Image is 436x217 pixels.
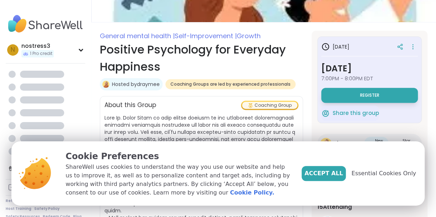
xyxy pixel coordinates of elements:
div: nostress3 [21,42,54,50]
h3: [DATE] [321,42,349,51]
span: General mental health | [100,31,175,40]
span: 7:00PM - 8:00PM EDT [321,75,418,82]
span: New Peer [372,138,386,149]
span: draymee [334,139,361,148]
p: Cookie Preferences [66,150,290,163]
a: Hosted bydraymee [112,81,160,88]
img: ShareWell Nav Logo [6,11,85,36]
span: n [11,45,15,55]
span: Self-Improvement | [175,31,237,40]
a: Host Training [6,206,31,211]
a: Safety Policy [34,206,60,211]
span: Share this group [333,109,379,117]
button: Share this group [321,106,379,121]
img: draymee [102,81,109,88]
span: Growth [237,31,261,40]
a: draymeedraymeeNew PeerNew PeerStar HostStar Host [317,134,422,153]
h2: About this Group [104,101,156,110]
h3: [DATE] [321,62,418,75]
img: ShareWell Logomark [321,109,330,117]
span: Accept All [304,169,343,178]
span: 15 Attending [317,203,352,211]
button: Register [321,88,418,103]
span: Essential Cookies Only [352,169,416,178]
img: draymee [320,138,332,149]
h1: Positive Psychology for Everyday Happiness [100,41,303,75]
span: Star Host [399,138,413,149]
button: Accept All [302,166,346,181]
span: 1 Pro credit [30,51,52,57]
span: Coaching Groups are led by experienced professionals [170,81,291,87]
p: ShareWell uses cookies to understand the way you use our website and help us to improve it, as we... [66,163,290,197]
div: Coaching Group [242,102,297,109]
a: Cookie Policy. [230,188,274,197]
span: Register [360,92,379,98]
